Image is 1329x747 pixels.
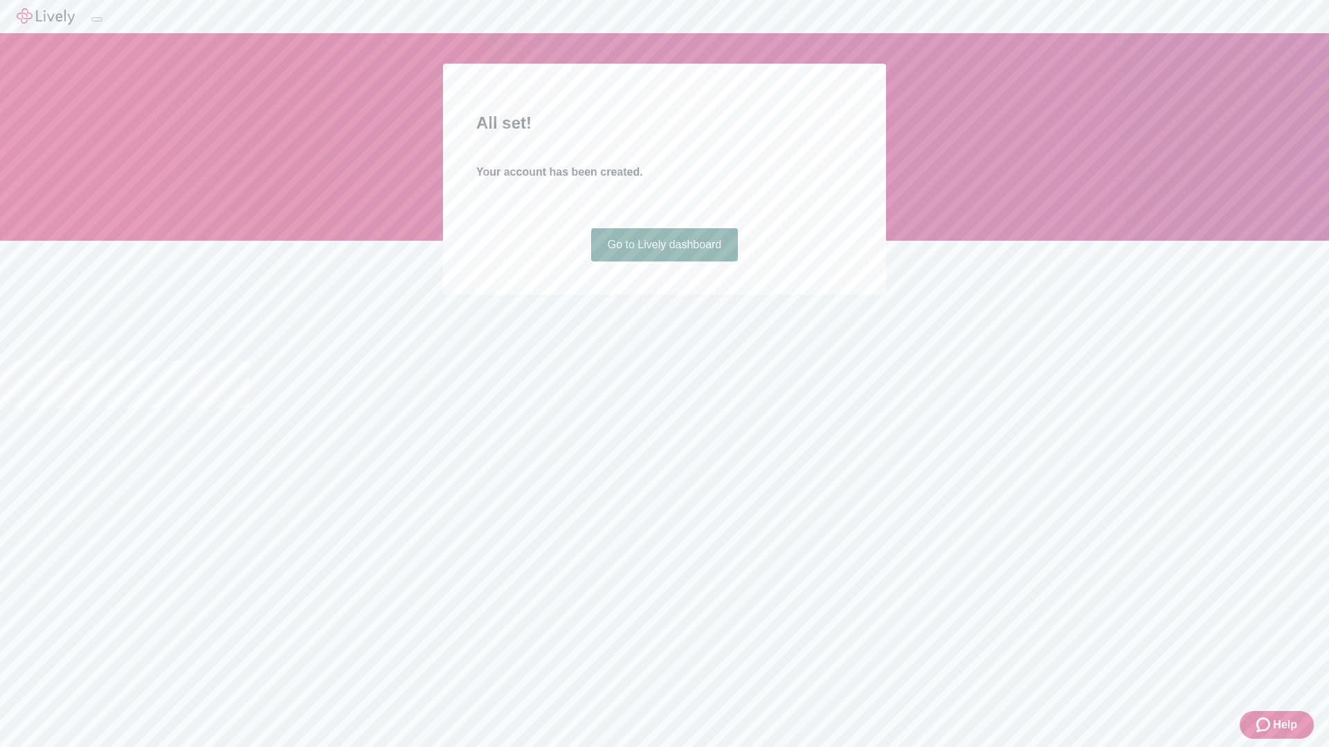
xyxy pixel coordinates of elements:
[1273,717,1297,733] span: Help
[476,111,853,136] h2: All set!
[91,17,102,21] button: Log out
[591,228,739,261] a: Go to Lively dashboard
[1256,717,1273,733] svg: Zendesk support icon
[17,8,75,25] img: Lively
[1240,711,1314,739] button: Zendesk support iconHelp
[476,164,853,181] h4: Your account has been created.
